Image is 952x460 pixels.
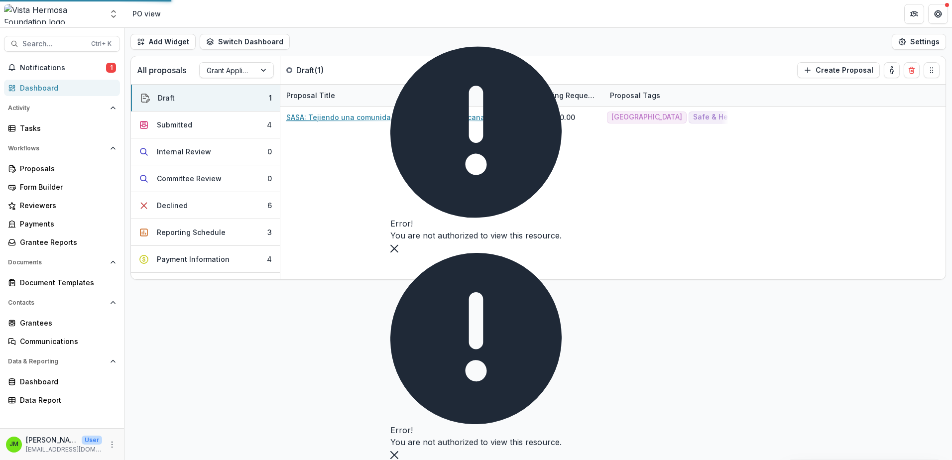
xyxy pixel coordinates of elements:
div: Proposal Title [280,90,341,101]
button: Open Data & Reporting [4,353,120,369]
a: Communications [4,333,120,349]
span: Safe & Healthy Families [693,113,776,121]
button: toggle-assigned-to-me [884,62,900,78]
a: Tasks [4,120,120,136]
span: Notifications [20,64,106,72]
button: Partners [904,4,924,24]
button: Declined6 [131,192,280,219]
div: 0 [267,173,272,184]
a: Reviewers [4,197,120,214]
div: 0 [267,146,272,157]
a: Proposals [4,160,120,177]
div: Entity Name [405,90,459,101]
div: Draft [158,93,175,103]
a: Asociación Mexicana de Transformación Rural y Urbana A.C (Amextra, Inc.) [411,112,523,122]
div: Funding Requested [529,85,604,106]
div: Entity Name [405,85,529,106]
div: Proposal Title [280,85,405,106]
span: [GEOGRAPHIC_DATA] [611,113,682,121]
button: Open Workflows [4,140,120,156]
div: Submitted [157,119,192,130]
button: Create Proposal [797,62,880,78]
button: Notifications1 [4,60,120,76]
div: 1 [269,93,272,103]
button: Open Activity [4,100,120,116]
button: Draft1 [131,85,280,112]
button: Committee Review0 [131,165,280,192]
div: Funding Requested [529,90,604,101]
button: Open Contacts [4,295,120,311]
div: Committee Review [157,173,222,184]
div: Grantees [20,318,112,328]
div: Reporting Schedule [157,227,226,237]
p: Draft ( 1 ) [296,64,371,76]
a: Document Templates [4,274,120,291]
button: Add Widget [130,34,196,50]
div: Data Report [20,395,112,405]
button: Delete card [904,62,920,78]
div: Ctrl + K [89,38,114,49]
span: Data & Reporting [8,358,106,365]
div: 6 [267,200,272,211]
div: Dashboard [20,83,112,93]
button: Settings [892,34,946,50]
a: Grantee Reports [4,234,120,250]
div: Grantee Reports [20,237,112,247]
div: Jerry Martinez [9,441,18,448]
span: Activity [8,105,106,112]
a: Dashboard [4,373,120,390]
span: Contacts [8,299,106,306]
a: SASA: Tejiendo una comunidad libre de violencia [286,112,399,122]
button: Search... [4,36,120,52]
span: Workflows [8,145,106,152]
div: Proposals [20,163,112,174]
button: More [106,439,118,451]
p: [PERSON_NAME] [26,435,78,445]
a: Form Builder [4,179,120,195]
button: Switch Dashboard [200,34,290,50]
div: Tasks [20,123,112,133]
div: $60,000.00 [535,112,575,122]
div: Proposal Tags [604,85,728,106]
a: Dashboard [4,80,120,96]
button: Open entity switcher [107,4,120,24]
div: Payment Information [157,254,230,264]
div: Form Builder [20,182,112,192]
div: Internal Review [157,146,211,157]
div: Communications [20,336,112,346]
img: Vista Hermosa Foundation logo [4,4,103,24]
button: Open Documents [4,254,120,270]
button: Internal Review0 [131,138,280,165]
button: Reporting Schedule3 [131,219,280,246]
p: [EMAIL_ADDRESS][DOMAIN_NAME] [26,445,102,454]
div: Declined [157,200,188,211]
div: 4 [267,254,272,264]
div: Payments [20,219,112,229]
a: Grantees [4,315,120,331]
p: User [82,436,102,445]
span: Documents [8,259,106,266]
button: Drag [924,62,940,78]
div: Proposal Tags [604,90,666,101]
a: Payments [4,216,120,232]
button: Get Help [928,4,948,24]
button: Submitted4 [131,112,280,138]
div: Document Templates [20,277,112,288]
p: All proposals [137,64,186,76]
button: Payment Information4 [131,246,280,273]
a: Data Report [4,392,120,408]
div: PO view [132,8,161,19]
div: Dashboard [20,376,112,387]
div: 3 [267,227,272,237]
nav: breadcrumb [128,6,165,21]
span: Search... [22,40,85,48]
div: 4 [267,119,272,130]
span: 1 [106,63,116,73]
div: Reviewers [20,200,112,211]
